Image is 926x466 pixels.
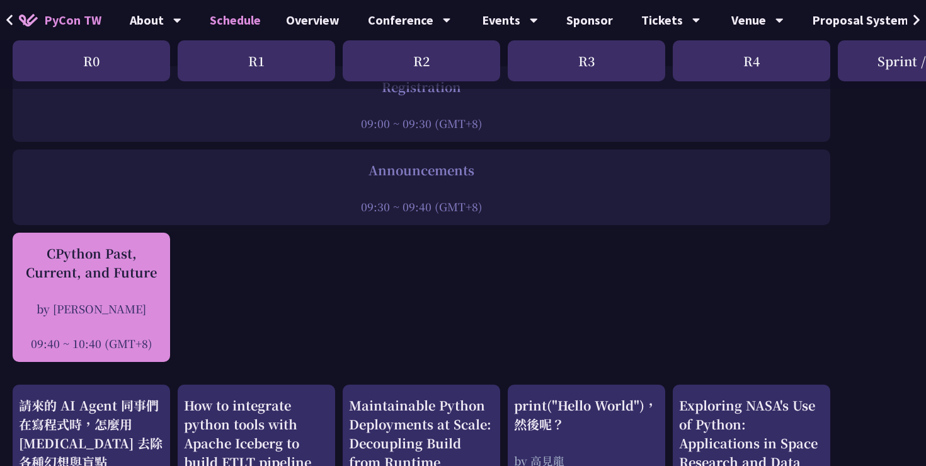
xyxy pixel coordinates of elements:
[19,244,164,282] div: CPython Past, Current, and Future
[343,40,500,81] div: R2
[673,40,830,81] div: R4
[13,40,170,81] div: R0
[19,161,824,180] div: Announcements
[19,301,164,317] div: by [PERSON_NAME]
[19,115,824,131] div: 09:00 ~ 09:30 (GMT+8)
[6,4,114,36] a: PyCon TW
[19,14,38,26] img: Home icon of PyCon TW 2025
[508,40,665,81] div: R3
[19,244,164,351] a: CPython Past, Current, and Future by [PERSON_NAME] 09:40 ~ 10:40 (GMT+8)
[44,11,101,30] span: PyCon TW
[514,396,659,434] div: print("Hello World")，然後呢？
[19,199,824,214] div: 09:30 ~ 09:40 (GMT+8)
[178,40,335,81] div: R1
[19,335,164,351] div: 09:40 ~ 10:40 (GMT+8)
